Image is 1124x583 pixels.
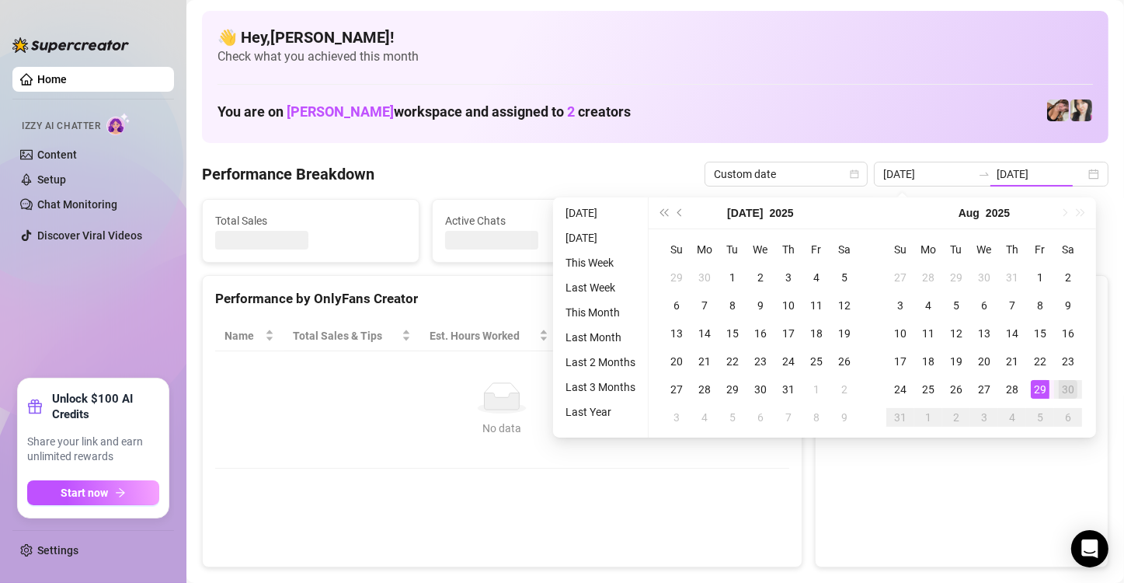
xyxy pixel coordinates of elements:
[430,327,536,344] div: Est. Hours Worked
[217,103,631,120] h1: You are on workspace and assigned to creators
[202,163,374,185] h4: Performance Breakdown
[37,229,142,242] a: Discover Viral Videos
[567,103,575,120] span: 2
[37,73,67,86] a: Home
[12,37,129,53] img: logo-BBDzfeDw.svg
[1047,99,1069,121] img: Christina
[883,166,972,183] input: Start date
[37,173,66,186] a: Setup
[27,399,43,414] span: gift
[37,148,77,161] a: Content
[1071,530,1108,567] div: Open Intercom Messenger
[27,435,159,465] span: Share your link and earn unlimited rewards
[37,544,78,557] a: Settings
[978,168,990,180] span: swap-right
[37,198,117,211] a: Chat Monitoring
[670,327,767,344] span: Chat Conversion
[661,321,788,351] th: Chat Conversion
[215,288,789,309] div: Performance by OnlyFans Creator
[284,321,420,351] th: Total Sales & Tips
[997,166,1085,183] input: End date
[231,420,774,437] div: No data
[558,321,662,351] th: Sales / Hour
[1070,99,1092,121] img: Christina
[217,48,1093,65] span: Check what you achieved this month
[215,212,406,229] span: Total Sales
[52,391,159,422] strong: Unlock $100 AI Credits
[106,113,130,135] img: AI Chatter
[567,327,640,344] span: Sales / Hour
[61,487,109,499] span: Start now
[215,321,284,351] th: Name
[675,212,866,229] span: Messages Sent
[445,212,636,229] span: Active Chats
[27,480,159,505] button: Start nowarrow-right
[217,26,1093,48] h4: 👋 Hey, [PERSON_NAME] !
[828,288,1095,309] div: Sales by OnlyFans Creator
[850,169,859,179] span: calendar
[287,103,394,120] span: [PERSON_NAME]
[714,162,858,186] span: Custom date
[978,168,990,180] span: to
[293,327,398,344] span: Total Sales & Tips
[115,487,126,498] span: arrow-right
[22,119,100,134] span: Izzy AI Chatter
[224,327,262,344] span: Name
